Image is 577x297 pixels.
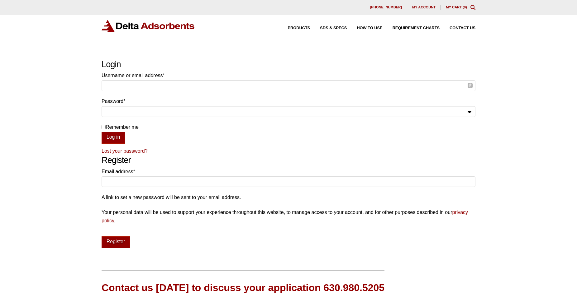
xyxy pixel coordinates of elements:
span: Contact Us [450,26,475,30]
a: Requirement Charts [383,26,440,30]
label: Password [102,97,475,105]
span: Remember me [106,124,139,130]
a: SDS & SPECS [310,26,347,30]
a: My account [407,5,441,10]
span: Products [288,26,310,30]
a: Contact Us [440,26,475,30]
div: Toggle Modal Content [470,5,475,10]
span: Requirement Charts [393,26,440,30]
label: Username or email address [102,71,475,80]
button: Log in [102,132,125,144]
span: How to Use [357,26,382,30]
a: Products [278,26,310,30]
a: privacy policy [102,210,468,223]
span: SDS & SPECS [320,26,347,30]
img: Delta Adsorbents [102,20,195,32]
p: A link to set a new password will be sent to your email address. [102,193,475,202]
span: My account [412,6,436,9]
span: 0 [464,5,466,9]
a: My Cart (0) [446,5,467,9]
button: Register [102,236,130,248]
div: Contact us [DATE] to discuss your application 630.980.5205 [102,281,384,295]
h2: Login [102,59,475,70]
p: Your personal data will be used to support your experience throughout this website, to manage acc... [102,208,475,225]
span: [PHONE_NUMBER] [370,6,402,9]
a: Lost your password? [102,148,148,154]
input: Remember me [102,125,106,129]
h2: Register [102,155,475,165]
a: [PHONE_NUMBER] [365,5,407,10]
button: Show password [467,108,472,117]
a: How to Use [347,26,382,30]
label: Email address [102,167,475,176]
